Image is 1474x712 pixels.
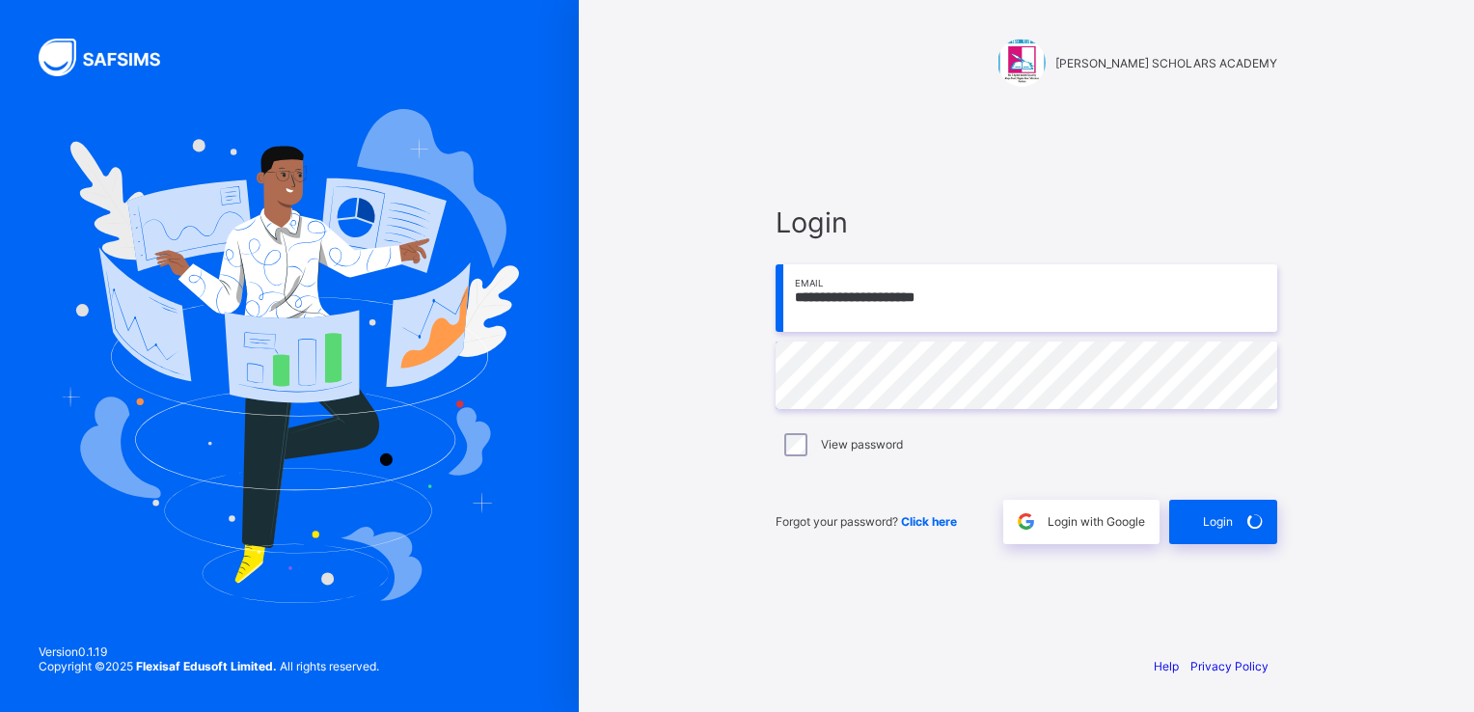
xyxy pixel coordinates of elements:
a: Help [1154,659,1179,673]
img: SAFSIMS Logo [39,39,183,76]
a: Privacy Policy [1190,659,1269,673]
span: [PERSON_NAME] SCHOLARS ACADEMY [1055,56,1277,70]
strong: Flexisaf Edusoft Limited. [136,659,277,673]
span: Login with Google [1048,514,1145,529]
span: Copyright © 2025 All rights reserved. [39,659,379,673]
img: Hero Image [60,109,519,603]
span: Version 0.1.19 [39,644,379,659]
span: Login [1203,514,1233,529]
span: Forgot your password? [776,514,957,529]
a: Click here [901,514,957,529]
span: Login [776,205,1277,239]
img: google.396cfc9801f0270233282035f929180a.svg [1015,510,1037,533]
label: View password [821,437,903,452]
